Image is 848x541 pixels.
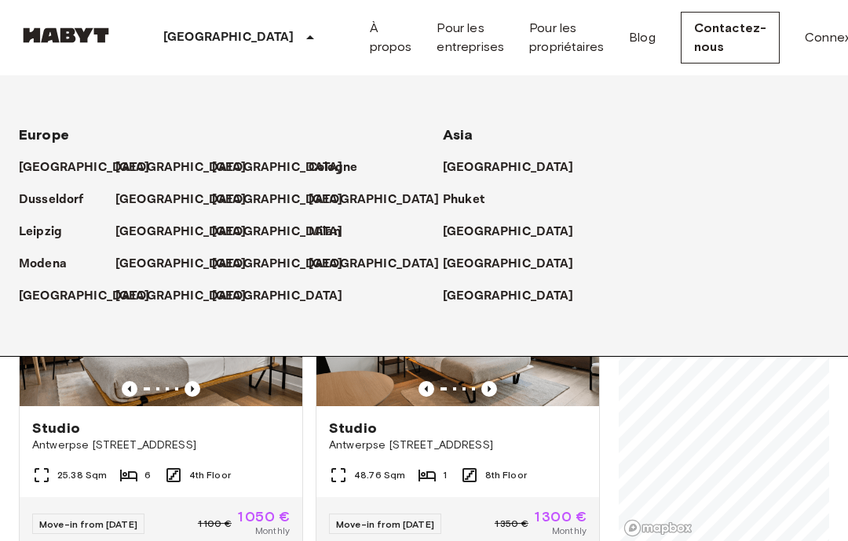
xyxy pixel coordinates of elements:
button: Previous image [122,381,137,397]
button: Previous image [419,381,434,397]
span: 1 050 € [238,510,290,524]
p: [GEOGRAPHIC_DATA] [163,28,294,47]
p: [GEOGRAPHIC_DATA] [309,255,440,274]
a: [GEOGRAPHIC_DATA] [115,255,262,274]
p: [GEOGRAPHIC_DATA] [309,191,440,209]
p: [GEOGRAPHIC_DATA] [212,223,343,241]
p: [GEOGRAPHIC_DATA] [115,158,247,177]
span: Move-in from [DATE] [39,518,137,530]
a: Cologne [309,158,373,177]
a: Leipzig [19,223,78,241]
p: [GEOGRAPHIC_DATA] [115,287,247,306]
span: 48.76 Sqm [354,468,405,482]
a: Pour les propriétaires [529,19,604,56]
a: [GEOGRAPHIC_DATA] [443,255,590,274]
span: 1 300 € [535,510,587,524]
a: Mapbox logo [623,519,693,537]
p: [GEOGRAPHIC_DATA] [19,158,150,177]
span: Studio [329,419,377,438]
a: Blog [629,28,656,47]
p: Cologne [309,158,357,177]
span: 4th Floor [189,468,231,482]
a: [GEOGRAPHIC_DATA] [19,287,166,306]
span: 1 100 € [198,517,232,531]
p: [GEOGRAPHIC_DATA] [212,158,343,177]
a: [GEOGRAPHIC_DATA] [309,255,455,274]
a: [GEOGRAPHIC_DATA] [443,158,590,177]
a: [GEOGRAPHIC_DATA] [212,191,359,209]
a: [GEOGRAPHIC_DATA] [115,223,262,241]
span: Studio [32,419,80,438]
p: Milan [309,223,341,241]
p: Phuket [443,191,484,209]
p: [GEOGRAPHIC_DATA] [443,287,574,306]
button: Previous image [481,381,497,397]
a: [GEOGRAPHIC_DATA] [19,158,166,177]
span: Antwerpse [STREET_ADDRESS] [329,438,587,453]
span: Antwerpse [STREET_ADDRESS] [32,438,290,453]
a: [GEOGRAPHIC_DATA] [212,223,359,241]
button: Previous image [185,381,200,397]
a: [GEOGRAPHIC_DATA] [443,223,590,241]
p: [GEOGRAPHIC_DATA] [443,158,574,177]
span: 6 [144,468,151,482]
p: Dusseldorf [19,191,84,209]
a: Pour les entreprises [437,19,504,56]
a: [GEOGRAPHIC_DATA] [115,158,262,177]
a: [GEOGRAPHIC_DATA] [212,287,359,306]
a: Dusseldorf [19,191,100,209]
p: [GEOGRAPHIC_DATA] [115,223,247,241]
a: [GEOGRAPHIC_DATA] [212,255,359,274]
span: 1 350 € [495,517,528,531]
span: Europe [19,126,69,143]
a: [GEOGRAPHIC_DATA] [309,191,455,209]
img: Habyt [19,27,113,43]
span: 1 [443,468,447,482]
span: Asia [443,126,473,143]
p: Modena [19,255,67,274]
p: [GEOGRAPHIC_DATA] [443,255,574,274]
a: [GEOGRAPHIC_DATA] [443,287,590,306]
p: Leipzig [19,223,62,241]
p: [GEOGRAPHIC_DATA] [19,287,150,306]
p: [GEOGRAPHIC_DATA] [115,191,247,209]
p: [GEOGRAPHIC_DATA] [212,255,343,274]
span: 25.38 Sqm [57,468,107,482]
a: [GEOGRAPHIC_DATA] [212,158,359,177]
span: Monthly [552,524,587,538]
a: [GEOGRAPHIC_DATA] [115,191,262,209]
span: Monthly [255,524,290,538]
span: 8th Floor [485,468,527,482]
a: Phuket [443,191,500,209]
p: [GEOGRAPHIC_DATA] [212,287,343,306]
p: [GEOGRAPHIC_DATA] [115,255,247,274]
a: [GEOGRAPHIC_DATA] [115,287,262,306]
a: Modena [19,255,82,274]
span: Move-in from [DATE] [336,518,434,530]
a: Contactez-nous [681,12,780,64]
p: [GEOGRAPHIC_DATA] [212,191,343,209]
a: Milan [309,223,356,241]
p: [GEOGRAPHIC_DATA] [443,223,574,241]
a: À propos [370,19,412,56]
